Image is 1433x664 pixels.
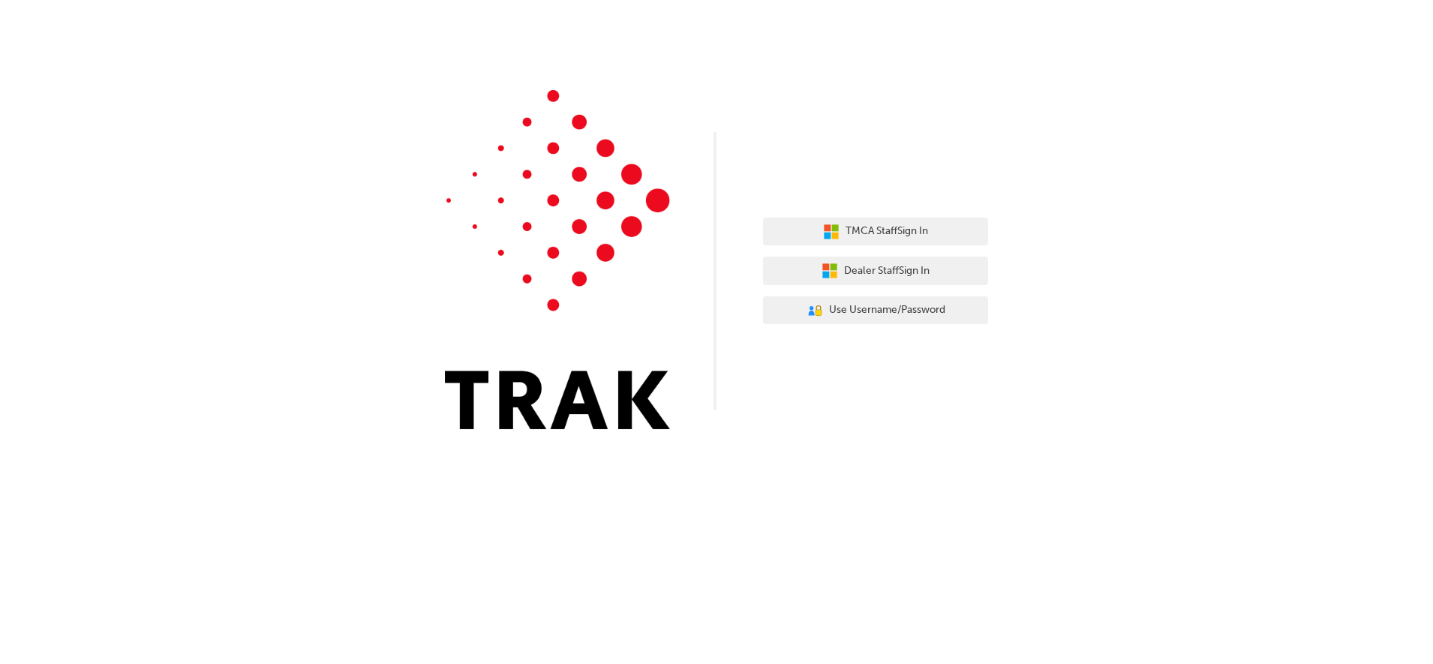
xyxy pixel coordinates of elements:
img: Trak [445,90,670,429]
span: TMCA Staff Sign In [846,223,928,240]
span: Dealer Staff Sign In [844,263,930,280]
span: Use Username/Password [829,302,945,319]
button: Use Username/Password [763,296,988,325]
button: Dealer StaffSign In [763,257,988,285]
button: TMCA StaffSign In [763,218,988,246]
